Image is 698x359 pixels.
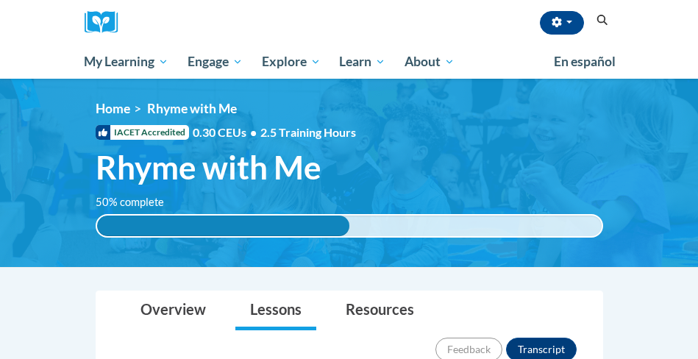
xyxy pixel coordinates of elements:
a: Lessons [235,291,316,330]
a: Cox Campus [85,11,129,34]
span: En español [554,54,616,69]
a: Overview [126,291,221,330]
a: Home [96,101,130,116]
span: 2.5 Training Hours [260,125,356,139]
a: En español [544,46,625,77]
div: 50% complete [97,216,349,236]
span: Learn [339,53,385,71]
span: Rhyme with Me [96,148,321,187]
label: 50% complete [96,194,180,210]
span: Explore [262,53,321,71]
a: Explore [252,45,330,79]
a: My Learning [75,45,179,79]
div: Main menu [74,45,625,79]
a: Engage [178,45,252,79]
span: About [405,53,455,71]
span: Rhyme with Me [147,101,237,116]
span: My Learning [84,53,168,71]
a: Learn [330,45,395,79]
span: • [250,125,257,139]
span: Engage [188,53,243,71]
span: 0.30 CEUs [193,124,260,141]
a: Resources [331,291,429,330]
img: Logo brand [85,11,129,34]
button: Account Settings [540,11,584,35]
span: IACET Accredited [96,125,189,140]
button: Search [591,12,613,29]
a: About [395,45,464,79]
